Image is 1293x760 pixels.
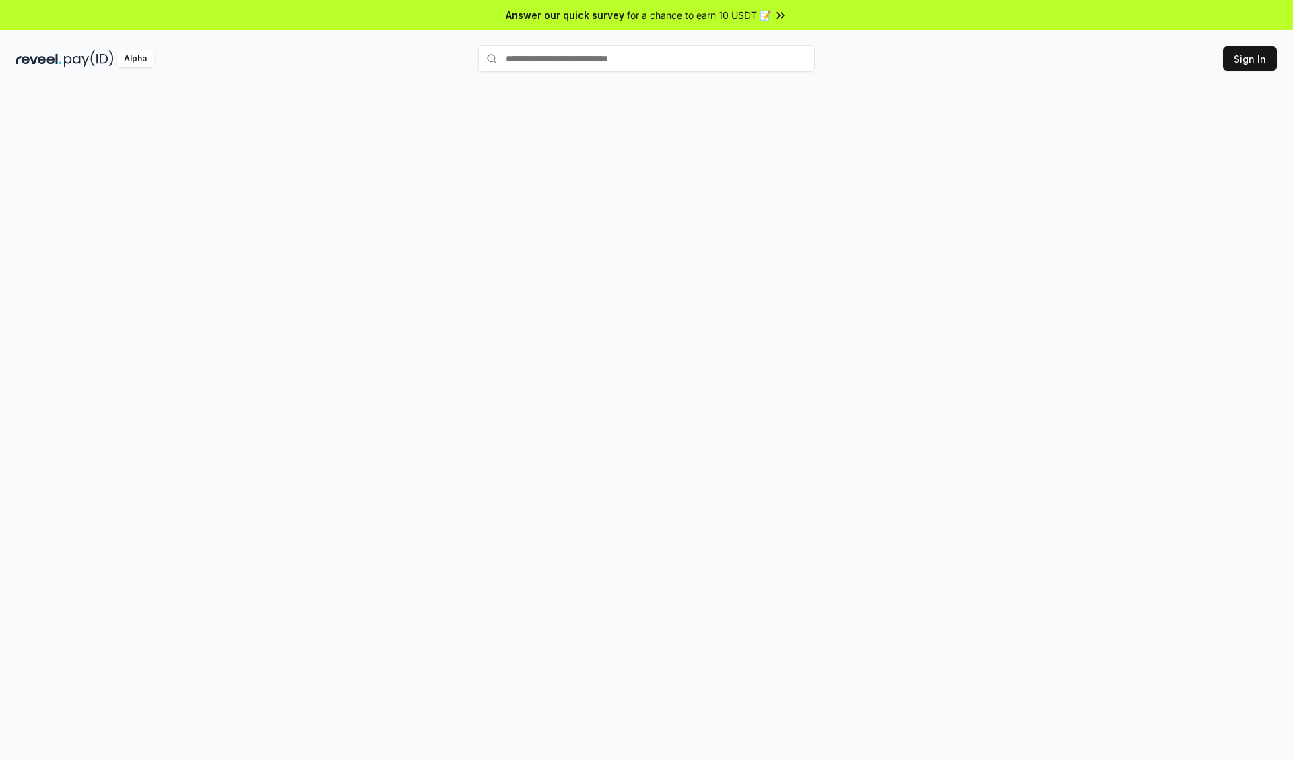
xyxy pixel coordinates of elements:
img: pay_id [64,50,114,67]
span: Answer our quick survey [506,8,624,22]
span: for a chance to earn 10 USDT 📝 [627,8,771,22]
img: reveel_dark [16,50,61,67]
div: Alpha [117,50,154,67]
button: Sign In [1223,46,1277,71]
